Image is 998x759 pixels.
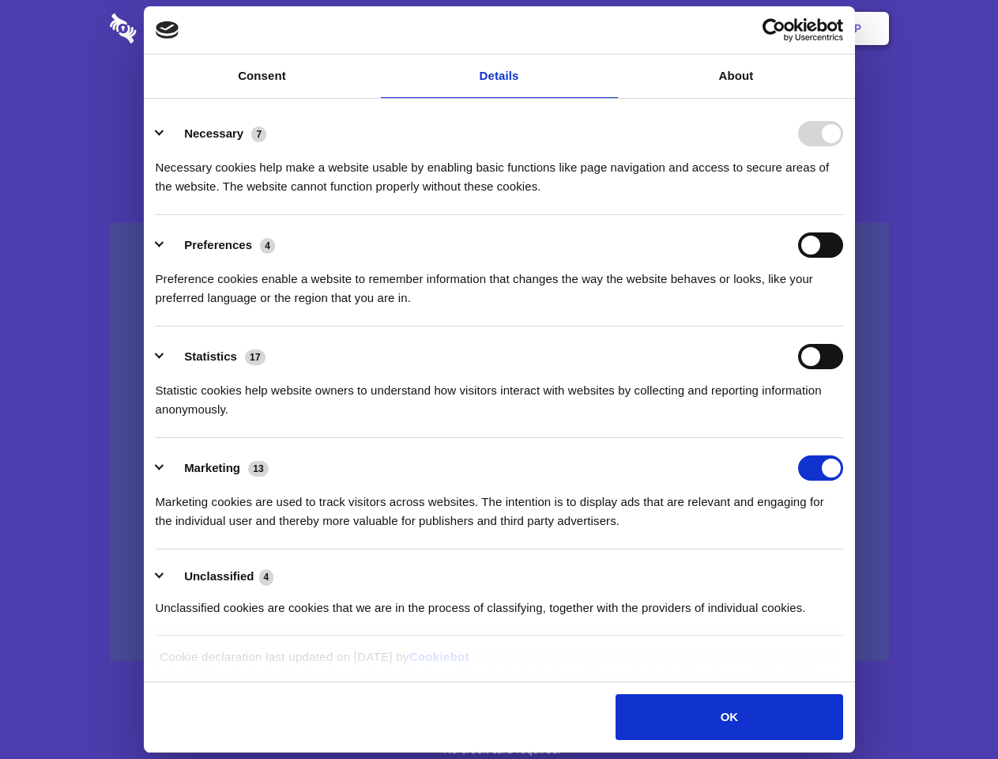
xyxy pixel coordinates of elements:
div: Marketing cookies are used to track visitors across websites. The intention is to display ads tha... [156,481,843,531]
span: 13 [248,461,269,477]
button: Marketing (13) [156,455,279,481]
label: Marketing [184,461,240,474]
button: Preferences (4) [156,232,285,258]
a: Consent [144,55,381,98]
a: Details [381,55,618,98]
span: 17 [245,349,266,365]
label: Preferences [184,238,252,251]
div: Unclassified cookies are cookies that we are in the process of classifying, together with the pro... [156,587,843,617]
h1: Eliminate Slack Data Loss. [110,71,889,128]
img: logo-wordmark-white-trans-d4663122ce5f474addd5e946df7df03e33cb6a1c49d2221995e7729f52c070b2.svg [110,13,245,43]
div: Statistic cookies help website owners to understand how visitors interact with websites by collec... [156,369,843,419]
a: Usercentrics Cookiebot - opens in a new window [705,18,843,42]
button: Unclassified (4) [156,567,284,587]
a: Pricing [464,4,533,53]
img: logo [156,21,179,39]
a: Login [717,4,785,53]
div: Preference cookies enable a website to remember information that changes the way the website beha... [156,258,843,308]
a: Cookiebot [409,650,469,663]
label: Necessary [184,126,243,140]
label: Statistics [184,349,237,363]
a: Contact [641,4,714,53]
iframe: Drift Widget Chat Controller [919,680,979,740]
button: Statistics (17) [156,344,276,369]
a: About [618,55,855,98]
h4: Auto-redaction of sensitive data, encrypted data sharing and self-destructing private chats. Shar... [110,144,889,196]
div: Necessary cookies help make a website usable by enabling basic functions like page navigation and... [156,146,843,196]
button: OK [616,694,842,740]
span: 4 [260,238,275,254]
a: Wistia video thumbnail [110,223,889,662]
button: Necessary (7) [156,121,277,146]
span: 4 [259,569,274,585]
span: 7 [251,126,266,142]
div: Cookie declaration last updated on [DATE] by [148,648,850,678]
